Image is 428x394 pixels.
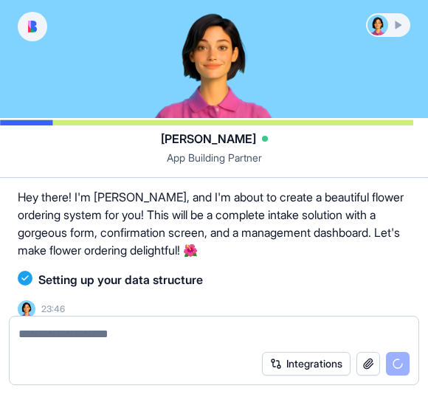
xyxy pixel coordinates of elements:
[18,151,410,177] span: App Building Partner
[41,303,65,315] span: 23:46
[28,21,37,32] img: logo
[38,271,203,288] span: Setting up your data structure
[18,300,35,318] img: Ella_00000_wcx2te.png
[161,130,256,148] span: [PERSON_NAME]
[18,188,410,259] p: Hey there! I'm [PERSON_NAME], and I'm about to create a beautiful flower ordering system for you!...
[262,352,351,376] button: Integrations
